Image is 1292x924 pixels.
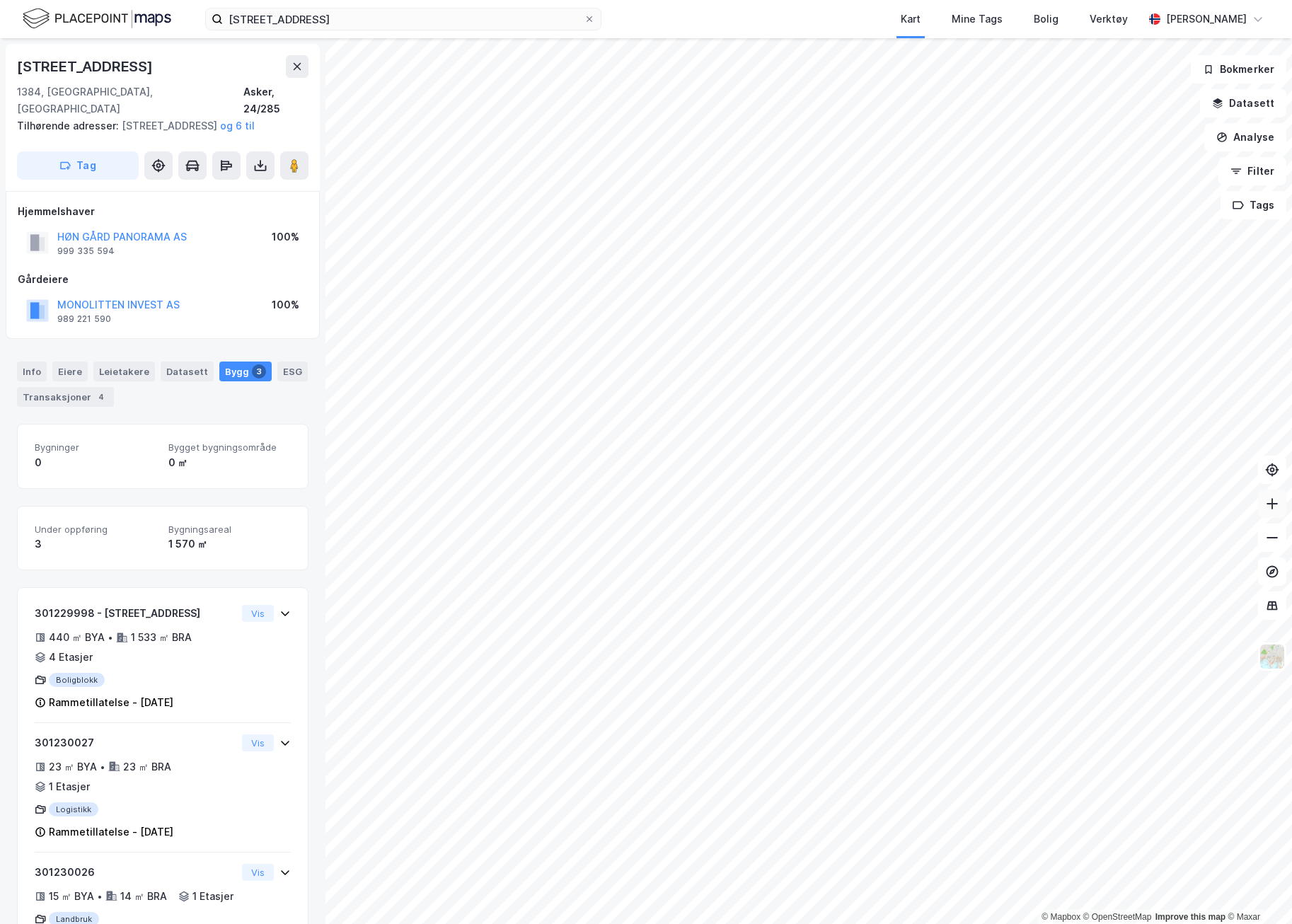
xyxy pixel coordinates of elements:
span: Bygget bygningsområde [168,441,291,454]
div: 1 533 ㎡ BRA [131,629,192,646]
span: Bygningsareal [168,524,291,536]
div: Bolig [1034,11,1059,28]
button: Tag [17,151,139,180]
div: 100% [272,229,299,246]
div: • [100,761,105,773]
a: Improve this map [1155,912,1225,922]
div: 4 [94,390,108,404]
input: Søk på adresse, matrikkel, gårdeiere, leietakere eller personer [223,8,584,30]
div: 440 ㎡ BYA [49,629,105,646]
div: Bygg [219,362,272,381]
div: Hjemmelshaver [18,203,308,220]
img: Z [1259,643,1286,670]
div: ESG [277,362,308,381]
button: Vis [242,605,274,622]
button: Filter [1218,157,1286,185]
div: Datasett [161,362,214,381]
button: Analyse [1204,123,1286,151]
span: Under oppføring [35,524,157,536]
div: 100% [272,296,299,313]
div: 1 Etasjer [192,888,233,905]
span: Tilhørende adresser: [17,120,122,132]
div: Kontrollprogram for chat [1221,856,1292,924]
div: [PERSON_NAME] [1166,11,1247,28]
a: OpenStreetMap [1083,912,1152,922]
button: Datasett [1200,89,1286,117]
div: [STREET_ADDRESS] [17,55,156,78]
span: Bygninger [35,441,157,454]
div: 0 [35,454,157,471]
button: Vis [242,734,274,751]
div: Leietakere [93,362,155,381]
div: 301229998 - [STREET_ADDRESS] [35,605,236,622]
img: logo.f888ab2527a4732fd821a326f86c7f29.svg [23,6,171,31]
div: Eiere [52,362,88,381]
div: Rammetillatelse - [DATE] [49,824,173,841]
div: Rammetillatelse - [DATE] [49,694,173,711]
div: 3 [252,364,266,379]
div: Transaksjoner [17,387,114,407]
div: 1 570 ㎡ [168,536,291,553]
div: 14 ㎡ BRA [120,888,167,905]
div: 301230026 [35,864,236,881]
div: 0 ㎡ [168,454,291,471]
div: 15 ㎡ BYA [49,888,94,905]
div: 23 ㎡ BYA [49,758,97,775]
div: 1 Etasjer [49,778,90,795]
div: 4 Etasjer [49,649,93,666]
a: Mapbox [1042,912,1080,922]
div: 1384, [GEOGRAPHIC_DATA], [GEOGRAPHIC_DATA] [17,83,243,117]
div: • [108,632,113,643]
div: 999 335 594 [57,246,115,257]
button: Bokmerker [1191,55,1286,83]
div: Verktøy [1090,11,1128,28]
div: 3 [35,536,157,553]
div: [STREET_ADDRESS] [17,117,297,134]
div: Info [17,362,47,381]
div: 301230027 [35,734,236,751]
div: 23 ㎡ BRA [123,758,171,775]
button: Tags [1221,191,1286,219]
div: Kart [901,11,921,28]
div: Mine Tags [952,11,1003,28]
div: • [97,891,103,902]
div: 989 221 590 [57,313,111,325]
div: Gårdeiere [18,271,308,288]
div: Asker, 24/285 [243,83,308,117]
button: Vis [242,864,274,881]
iframe: Chat Widget [1221,856,1292,924]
